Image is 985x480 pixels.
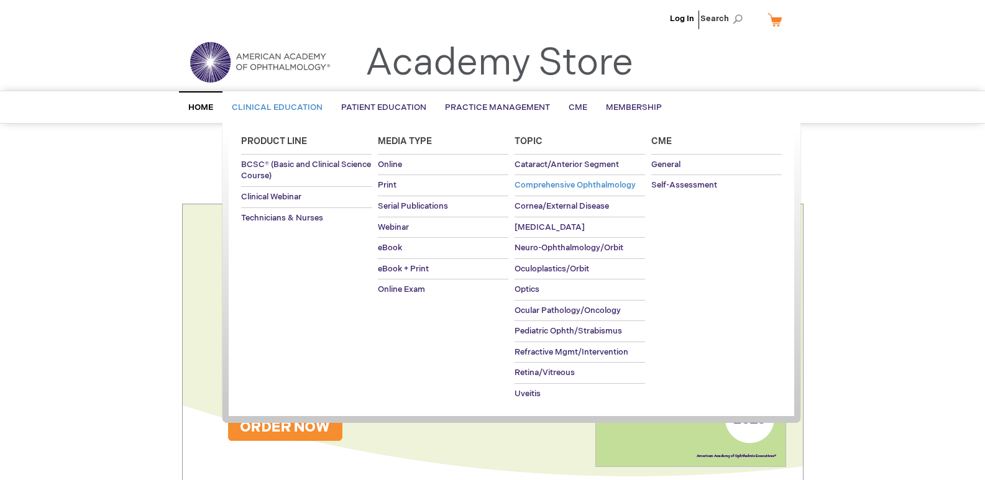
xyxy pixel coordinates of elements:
span: Clinical Webinar [241,192,301,202]
span: Clinical Education [232,102,323,112]
a: Log In [670,14,694,24]
span: Webinar [378,222,409,232]
span: Retina/Vitreous [515,368,575,378]
span: CME [569,102,587,112]
span: Search [700,6,748,31]
span: Print [378,180,396,190]
span: eBook [378,243,402,253]
span: Oculoplastics/Orbit [515,264,589,274]
span: Patient Education [341,102,426,112]
span: General [651,160,680,170]
a: Academy Store [365,41,633,86]
span: Serial Publications [378,201,448,211]
span: [MEDICAL_DATA] [515,222,585,232]
span: Online [378,160,402,170]
span: Cme [651,136,672,147]
span: Self-Assessment [651,180,717,190]
span: Technicians & Nurses [241,213,323,223]
span: Online Exam [378,284,425,294]
span: Optics [515,284,539,294]
span: Membership [606,102,662,112]
span: Neuro-Ophthalmology/Orbit [515,243,623,253]
span: Ocular Pathology/Oncology [515,306,621,315]
span: eBook + Print [378,264,429,274]
span: Topic [515,136,543,147]
span: Cornea/External Disease [515,201,609,211]
span: Media Type [378,136,432,147]
span: Home [188,102,213,112]
span: Refractive Mgmt/Intervention [515,347,628,357]
span: Cataract/Anterior Segment [515,160,619,170]
span: Comprehensive Ophthalmology [515,180,636,190]
span: BCSC® (Basic and Clinical Science Course) [241,160,371,181]
span: Pediatric Ophth/Strabismus [515,326,622,336]
span: Practice Management [445,102,550,112]
span: Product Line [241,136,307,147]
span: Uveitis [515,389,541,399]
